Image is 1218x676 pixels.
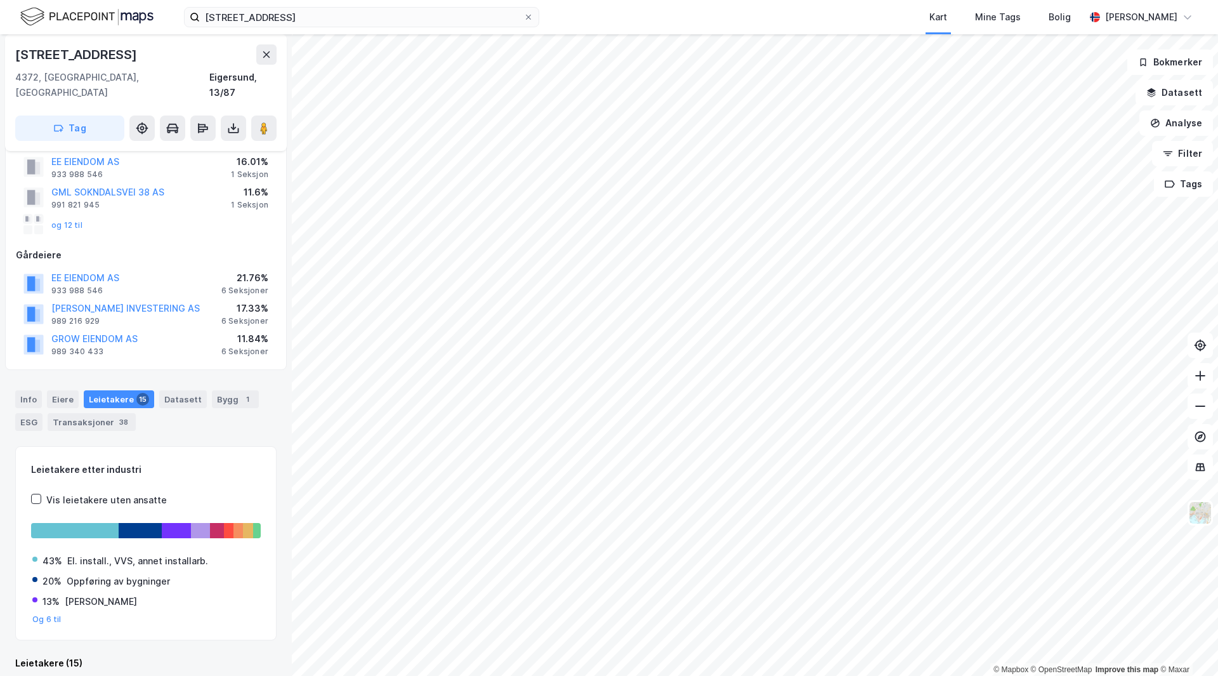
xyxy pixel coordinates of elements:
[209,70,277,100] div: Eigersund, 13/87
[16,248,276,263] div: Gårdeiere
[993,665,1028,674] a: Mapbox
[15,70,209,100] div: 4372, [GEOGRAPHIC_DATA], [GEOGRAPHIC_DATA]
[1127,50,1213,75] button: Bokmerker
[67,553,208,569] div: El. install., VVS, annet installarb.
[84,390,154,408] div: Leietakere
[20,6,154,28] img: logo.f888ab2527a4732fd821a326f86c7f29.svg
[15,390,42,408] div: Info
[1136,80,1213,105] button: Datasett
[46,493,167,508] div: Vis leietakere uten ansatte
[221,316,268,326] div: 6 Seksjoner
[1152,141,1213,166] button: Filter
[43,574,62,589] div: 20%
[1139,110,1213,136] button: Analyse
[1188,501,1212,525] img: Z
[221,286,268,296] div: 6 Seksjoner
[1155,615,1218,676] iframe: Chat Widget
[221,347,268,357] div: 6 Seksjoner
[1105,10,1177,25] div: [PERSON_NAME]
[221,301,268,316] div: 17.33%
[65,594,137,609] div: [PERSON_NAME]
[47,390,79,408] div: Eiere
[231,185,268,200] div: 11.6%
[15,413,43,431] div: ESG
[1154,171,1213,197] button: Tags
[975,10,1021,25] div: Mine Tags
[32,614,62,625] button: Og 6 til
[200,8,523,27] input: Søk på adresse, matrikkel, gårdeiere, leietakere eller personer
[15,116,124,141] button: Tag
[48,413,136,431] div: Transaksjoner
[1155,615,1218,676] div: Kontrollprogram for chat
[43,553,62,569] div: 43%
[159,390,207,408] div: Datasett
[51,347,103,357] div: 989 340 433
[15,44,140,65] div: [STREET_ADDRESS]
[221,270,268,286] div: 21.76%
[15,656,277,671] div: Leietakere (15)
[241,393,254,406] div: 1
[51,286,103,296] div: 933 988 546
[67,574,170,589] div: Oppføring av bygninger
[136,393,149,406] div: 15
[51,316,100,326] div: 989 216 929
[51,169,103,180] div: 933 988 546
[929,10,947,25] div: Kart
[43,594,60,609] div: 13%
[1049,10,1071,25] div: Bolig
[231,169,268,180] div: 1 Seksjon
[51,200,100,210] div: 991 821 945
[1096,665,1158,674] a: Improve this map
[1031,665,1092,674] a: OpenStreetMap
[117,416,131,428] div: 38
[31,462,261,477] div: Leietakere etter industri
[212,390,259,408] div: Bygg
[231,154,268,169] div: 16.01%
[221,331,268,347] div: 11.84%
[231,200,268,210] div: 1 Seksjon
